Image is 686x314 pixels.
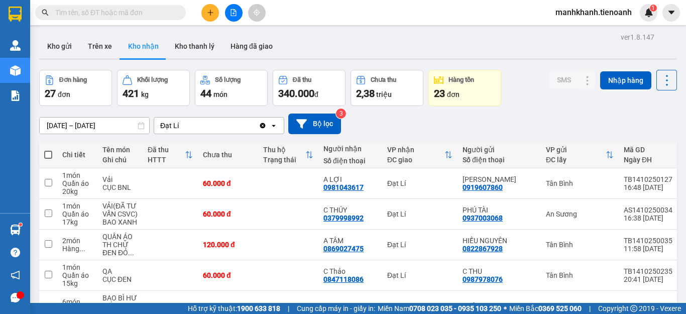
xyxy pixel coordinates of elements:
div: VP nhận [387,146,444,154]
span: 340.000 [278,87,314,99]
span: ... [128,249,134,257]
div: Chi tiết [62,151,92,159]
div: 1 món [62,202,92,210]
span: notification [11,270,20,280]
div: Xưởng Hộp Bao Bì [463,302,536,310]
div: Chưa thu [203,151,253,159]
button: Chưa thu2,38 triệu [351,70,423,106]
div: 1 món [62,171,92,179]
button: Trên xe [80,34,120,58]
span: món [213,90,227,98]
div: Thu hộ [263,146,305,154]
div: Đạt Lí [387,210,452,218]
button: Kho nhận [120,34,167,58]
div: C THU [463,267,536,275]
span: Hỗ trợ kỹ thuật: [188,303,280,314]
div: ĐC lấy [546,156,606,164]
input: Select a date range. [40,118,149,134]
div: 0987978076 [463,275,503,283]
span: đơn [447,90,460,98]
div: Đã thu [148,146,185,154]
button: Bộ lọc [288,114,341,134]
span: search [42,9,49,16]
button: Kho thanh lý [167,34,222,58]
button: caret-down [662,4,680,22]
span: question-circle [11,248,20,257]
span: đơn [58,90,70,98]
div: Tân Bình [546,179,614,187]
button: Kho gửi [39,34,80,58]
div: 6 món [62,298,92,306]
div: Tân Bình [546,271,614,279]
div: 2 món [62,237,92,245]
button: Đơn hàng27đơn [39,70,112,106]
div: 0869027475 [323,245,364,253]
div: Số điện thoại [323,157,377,165]
span: | [589,303,591,314]
div: Quần áo [62,271,92,279]
span: ⚪️ [504,306,507,310]
div: ĐC giao [387,156,444,164]
button: Khối lượng421kg [117,70,190,106]
span: 1 [651,5,655,12]
th: Toggle SortBy [258,142,318,168]
div: Hàng tồn [448,76,474,83]
div: Vải [102,175,138,183]
span: copyright [630,305,637,312]
div: Đạt Lí [387,241,452,249]
button: Hàng đã giao [222,34,281,58]
div: Đơn hàng [59,76,87,83]
div: 60.000 đ [203,210,253,218]
img: warehouse-icon [10,40,21,51]
button: file-add [225,4,243,22]
button: plus [201,4,219,22]
div: 0379998992 [323,214,364,222]
div: 120.000 đ [203,241,253,249]
div: 15 kg [62,279,92,287]
div: CỤC BNL [102,183,138,191]
div: HTTT [148,156,185,164]
sup: 1 [650,5,657,12]
span: triệu [376,90,392,98]
div: XUÂN PHÁT [463,175,536,183]
span: caret-down [667,8,676,17]
div: CỤC ĐEN [102,275,138,283]
div: Người gửi [463,146,536,154]
div: Tân Bình [546,241,614,249]
strong: 0708 023 035 - 0935 103 250 [409,304,501,312]
div: ver 1.8.147 [621,32,654,43]
div: Quần áo [62,179,92,187]
div: Trạng thái [263,156,305,164]
div: C HUYỀN [323,302,377,310]
sup: 3 [336,109,346,119]
span: đ [314,90,318,98]
div: An Sương [546,210,614,218]
th: Toggle SortBy [143,142,198,168]
input: Selected Đạt Lí. [180,121,181,131]
span: aim [253,9,260,16]
span: 44 [200,87,211,99]
div: Khối lượng [137,76,168,83]
span: plus [207,9,214,16]
button: Nhập hàng [600,71,651,89]
img: icon-new-feature [644,8,653,17]
div: Người nhận [323,145,377,153]
th: Toggle SortBy [541,142,619,168]
div: A TÂM [323,237,377,245]
img: solution-icon [10,90,21,101]
div: Số lượng [215,76,241,83]
div: Hàng thông thường [62,245,92,253]
span: Cung cấp máy in - giấy in: [297,303,375,314]
div: 0981043617 [323,183,364,191]
div: Chưa thu [371,76,396,83]
span: 2,38 [356,87,375,99]
input: Tìm tên, số ĐT hoặc mã đơn [55,7,174,18]
div: C THÚY [323,206,377,214]
span: message [11,293,20,302]
img: logo-vxr [9,7,22,22]
div: 0847118086 [323,275,364,283]
span: Miền Nam [378,303,501,314]
div: 60.000 đ [203,179,253,187]
div: TH CHỮ ĐEN ĐỎ + VALI XÁM [102,241,138,257]
img: warehouse-icon [10,65,21,76]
